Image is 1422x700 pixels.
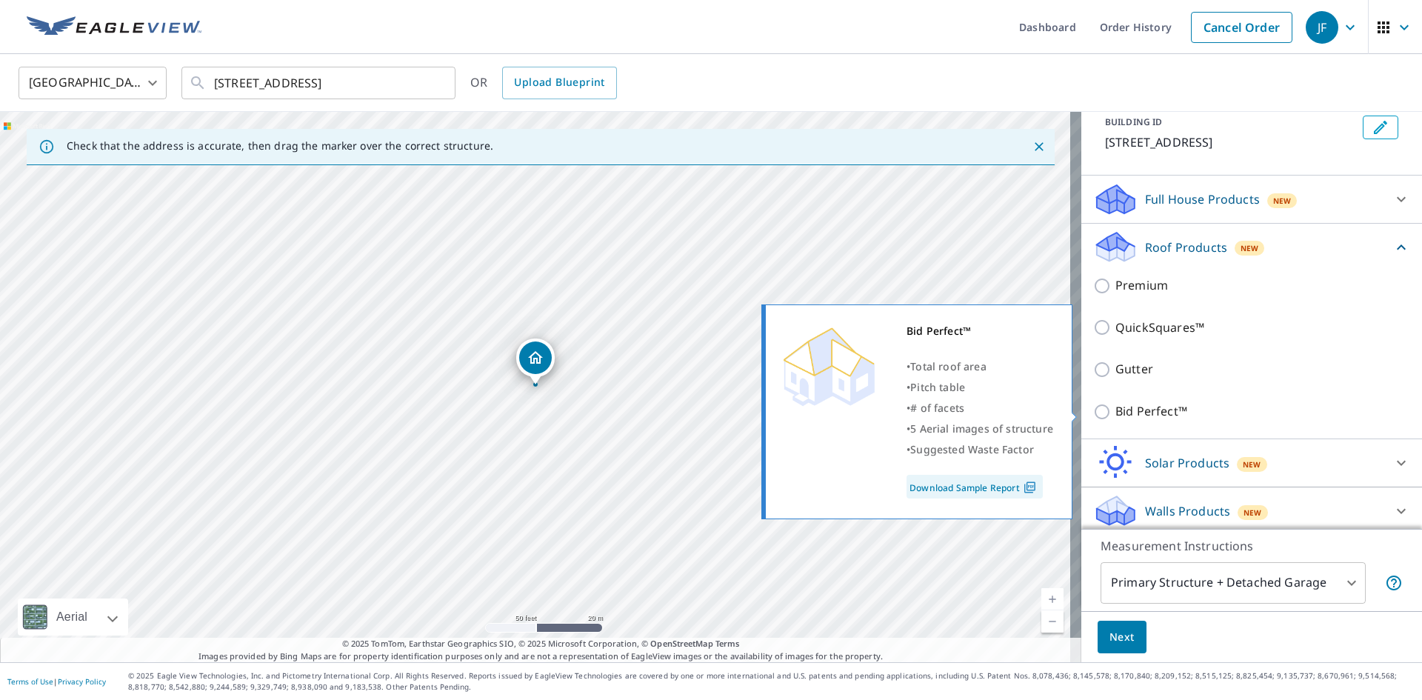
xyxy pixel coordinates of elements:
[7,676,53,687] a: Terms of Use
[650,638,712,649] a: OpenStreetMap
[907,398,1053,419] div: •
[1105,116,1162,128] p: BUILDING ID
[1306,11,1338,44] div: JF
[470,67,617,99] div: OR
[1191,12,1292,43] a: Cancel Order
[1115,402,1187,421] p: Bid Perfect™
[514,73,604,92] span: Upload Blueprint
[1029,137,1049,156] button: Close
[1020,481,1040,494] img: Pdf Icon
[1041,610,1064,633] a: Current Level 19, Zoom Out
[907,475,1043,499] a: Download Sample Report
[67,139,493,153] p: Check that the address is accurate, then drag the marker over the correct structure.
[502,67,616,99] a: Upload Blueprint
[1041,588,1064,610] a: Current Level 19, Zoom In
[910,359,987,373] span: Total roof area
[1115,319,1204,337] p: QuickSquares™
[910,442,1034,456] span: Suggested Waste Factor
[1244,507,1262,519] span: New
[7,677,106,686] p: |
[1093,493,1410,529] div: Walls ProductsNew
[58,676,106,687] a: Privacy Policy
[214,62,425,104] input: Search by address or latitude-longitude
[777,321,881,410] img: Premium
[1273,195,1292,207] span: New
[1115,276,1168,295] p: Premium
[907,377,1053,398] div: •
[1145,190,1260,208] p: Full House Products
[1098,621,1146,654] button: Next
[1093,181,1410,217] div: Full House ProductsNew
[19,62,167,104] div: [GEOGRAPHIC_DATA]
[18,599,128,636] div: Aerial
[910,401,964,415] span: # of facets
[1145,502,1230,520] p: Walls Products
[1115,360,1153,379] p: Gutter
[1109,628,1135,647] span: Next
[1093,445,1410,481] div: Solar ProductsNew
[715,638,740,649] a: Terms
[1093,230,1410,264] div: Roof ProductsNew
[1101,537,1403,555] p: Measurement Instructions
[1363,116,1398,139] button: Edit building 1
[1385,574,1403,592] span: Your report will include the primary structure and a detached garage if one exists.
[52,599,92,636] div: Aerial
[1101,562,1366,604] div: Primary Structure + Detached Garage
[910,380,965,394] span: Pitch table
[516,339,555,384] div: Dropped pin, building 1, Residential property, 5 Ashlyn Ct Pompton Plains, NJ 07444
[128,670,1415,693] p: © 2025 Eagle View Technologies, Inc. and Pictometry International Corp. All Rights Reserved. Repo...
[910,421,1053,436] span: 5 Aerial images of structure
[1145,239,1227,256] p: Roof Products
[1105,133,1357,151] p: [STREET_ADDRESS]
[907,321,1053,341] div: Bid Perfect™
[1145,454,1229,472] p: Solar Products
[907,356,1053,377] div: •
[907,419,1053,439] div: •
[1241,242,1259,254] span: New
[342,638,740,650] span: © 2025 TomTom, Earthstar Geographics SIO, © 2025 Microsoft Corporation, ©
[27,16,201,39] img: EV Logo
[907,439,1053,460] div: •
[1243,459,1261,470] span: New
